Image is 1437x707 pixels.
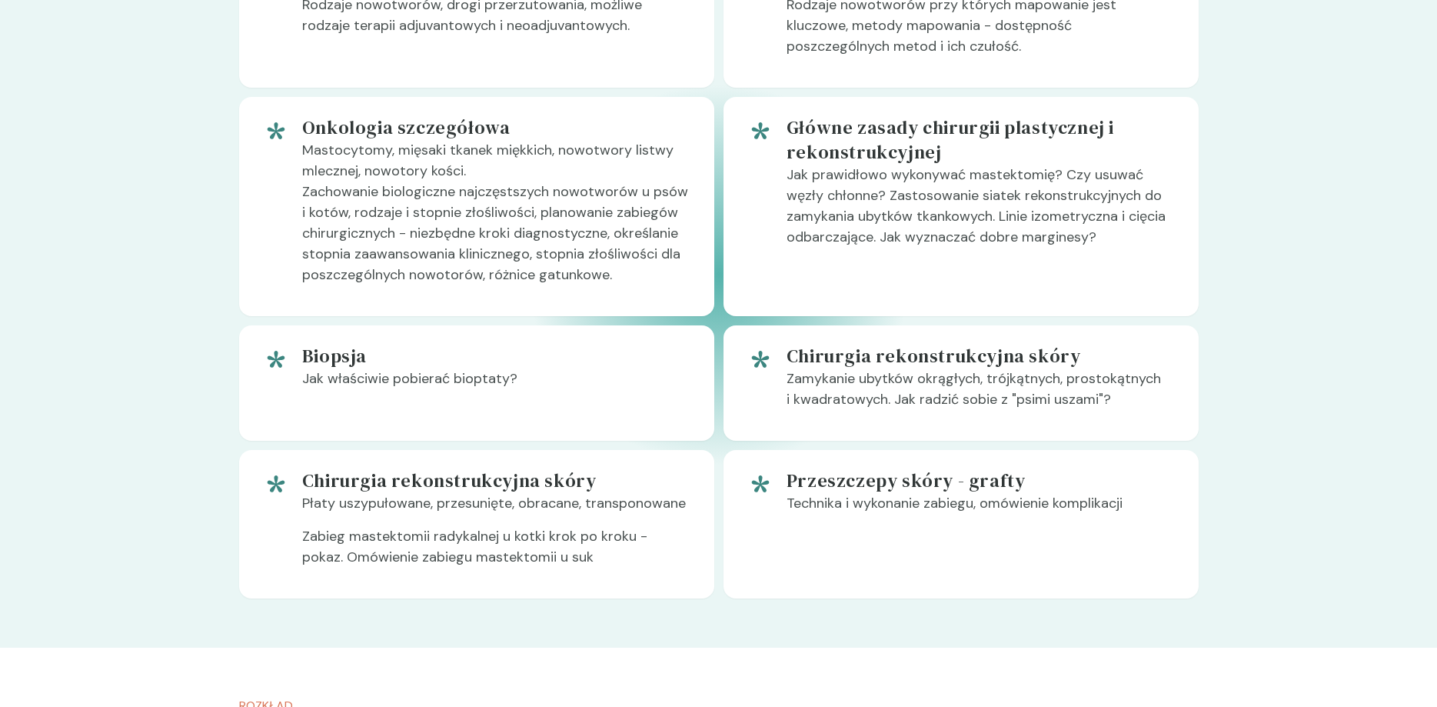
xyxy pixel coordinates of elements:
[302,526,690,580] p: Zabieg mastektomii radykalnej u kotki krok po kroku - pokaz. Omówienie zabiegu mastektomii u suk
[302,493,690,526] p: Płaty uszypułowane, przesunięte, obracane, transponowane
[302,344,690,369] h5: Biopsja
[787,344,1174,369] h5: Chirurgia rekonstrukcyjna skóry
[302,115,690,140] h5: Onkologia szczegółowa
[302,469,690,493] h5: Chirurgia rekonstrukcyjna skóry
[787,165,1174,260] p: Jak prawidłowo wykonywać mastektomię? Czy usuwać węzły chłonne? Zastosowanie siatek rekonstrukcyj...
[302,140,690,298] p: Mastocytomy, mięsaki tkanek miękkich, nowotwory listwy mlecznej, nowotory kości. Zachowanie biolo...
[302,369,690,402] p: Jak właściwie pobierać bioptaty?
[787,493,1174,526] p: Technika i wykonanie zabiegu, omówienie komplikacji
[787,115,1174,165] h5: Główne zasady chirurgii plastycznej i rekonstrukcyjnej
[787,469,1174,493] h5: Przeszczepy skóry - grafty
[787,369,1174,422] p: Zamykanie ubytków okrągłych, trójkątnych, prostokątnych i kwadratowych. Jak radzić sobie z "psimi...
